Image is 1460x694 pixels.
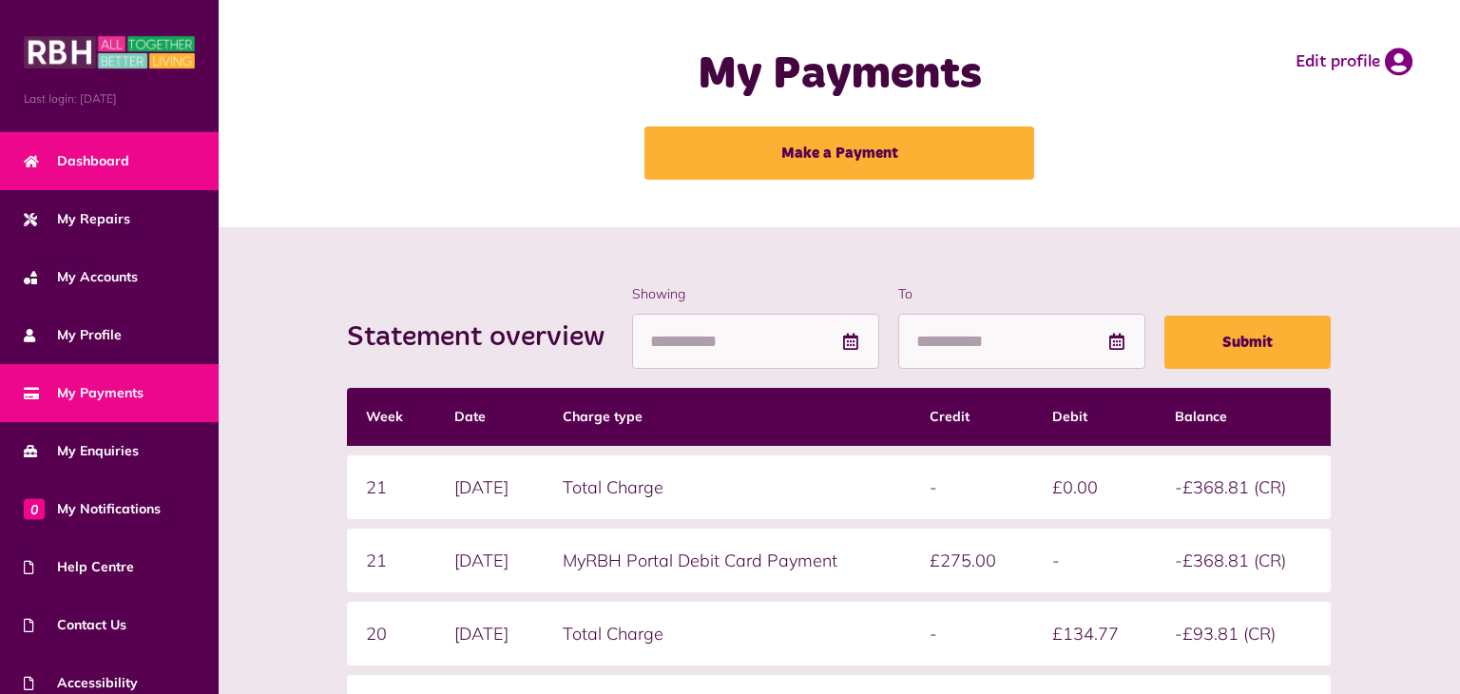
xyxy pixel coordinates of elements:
[347,388,435,446] th: Week
[1033,388,1156,446] th: Debit
[1033,529,1156,592] td: -
[644,126,1034,180] a: Make a Payment
[347,529,435,592] td: 21
[435,602,544,665] td: [DATE]
[632,284,879,304] label: Showing
[347,455,435,519] td: 21
[24,615,126,635] span: Contact Us
[544,455,911,519] td: Total Charge
[24,325,122,345] span: My Profile
[911,455,1033,519] td: -
[24,383,144,403] span: My Payments
[24,673,138,693] span: Accessibility
[1033,602,1156,665] td: £134.77
[911,529,1033,592] td: £275.00
[24,209,130,229] span: My Repairs
[435,455,544,519] td: [DATE]
[24,90,195,107] span: Last login: [DATE]
[347,320,624,355] h2: Statement overview
[544,529,911,592] td: MyRBH Portal Debit Card Payment
[24,557,134,577] span: Help Centre
[24,33,195,71] img: MyRBH
[548,48,1131,103] h1: My Payments
[435,529,544,592] td: [DATE]
[24,151,129,171] span: Dashboard
[435,388,544,446] th: Date
[24,498,45,519] span: 0
[1156,602,1331,665] td: -£93.81 (CR)
[1156,455,1331,519] td: -£368.81 (CR)
[544,602,911,665] td: Total Charge
[911,388,1033,446] th: Credit
[1033,455,1156,519] td: £0.00
[1296,48,1412,76] a: Edit profile
[347,602,435,665] td: 20
[1164,316,1331,369] button: Submit
[1156,388,1331,446] th: Balance
[911,602,1033,665] td: -
[1156,529,1331,592] td: -£368.81 (CR)
[24,441,139,461] span: My Enquiries
[24,499,161,519] span: My Notifications
[544,388,911,446] th: Charge type
[24,267,138,287] span: My Accounts
[898,284,1145,304] label: To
